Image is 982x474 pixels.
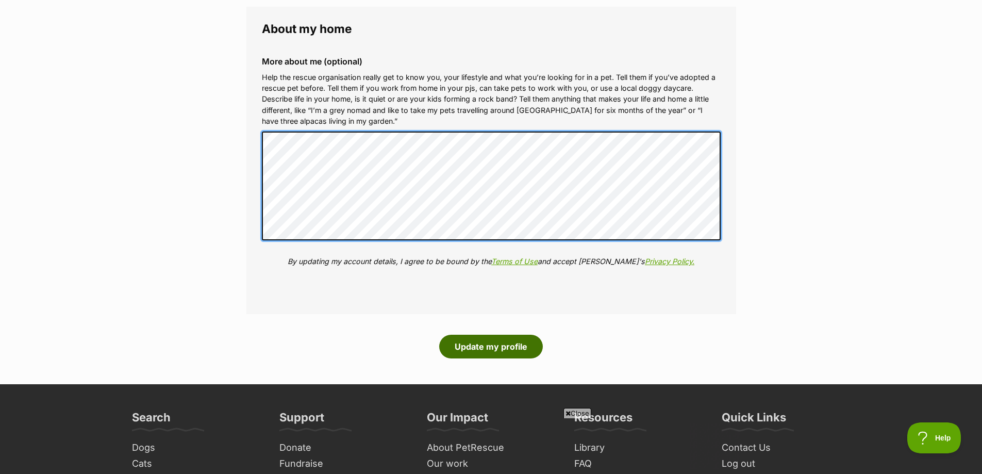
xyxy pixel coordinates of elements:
[262,72,721,127] p: Help the rescue organisation really get to know you, your lifestyle and what you’re looking for i...
[563,408,591,418] span: Close
[491,257,538,266] a: Terms of Use
[722,410,786,431] h3: Quick Links
[246,7,736,314] fieldset: About my home
[907,422,961,453] iframe: Help Scout Beacon - Open
[645,257,694,266] a: Privacy Policy.
[128,456,265,472] a: Cats
[718,456,855,472] a: Log out
[241,422,741,469] iframe: Advertisement
[279,410,324,431] h3: Support
[262,57,721,66] label: More about me (optional)
[427,410,488,431] h3: Our Impact
[439,335,543,358] button: Update my profile
[718,440,855,456] a: Contact Us
[262,256,721,267] p: By updating my account details, I agree to be bound by the and accept [PERSON_NAME]'s
[574,410,633,431] h3: Resources
[262,22,721,36] legend: About my home
[132,410,171,431] h3: Search
[128,440,265,456] a: Dogs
